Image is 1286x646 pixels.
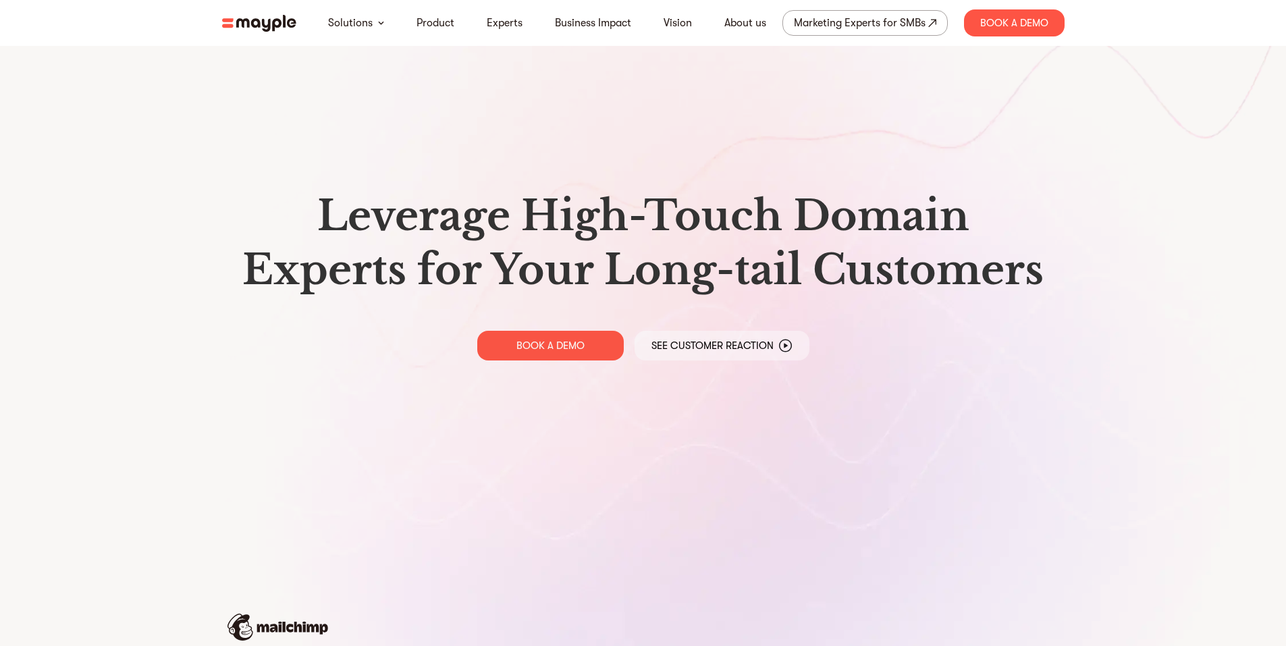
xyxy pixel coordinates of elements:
a: Vision [664,15,692,31]
p: BOOK A DEMO [516,339,585,352]
a: Product [417,15,454,31]
img: mayple-logo [222,15,296,32]
a: Solutions [328,15,373,31]
p: See Customer Reaction [651,339,774,352]
a: Experts [487,15,523,31]
div: Marketing Experts for SMBs [794,14,926,32]
a: Marketing Experts for SMBs [782,10,948,36]
a: See Customer Reaction [635,331,809,360]
a: BOOK A DEMO [477,331,624,360]
a: About us [724,15,766,31]
h1: Leverage High-Touch Domain Experts for Your Long-tail Customers [233,189,1054,297]
img: mailchimp-logo [227,614,328,641]
div: Book A Demo [964,9,1065,36]
a: Business Impact [555,15,631,31]
img: arrow-down [378,21,384,25]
